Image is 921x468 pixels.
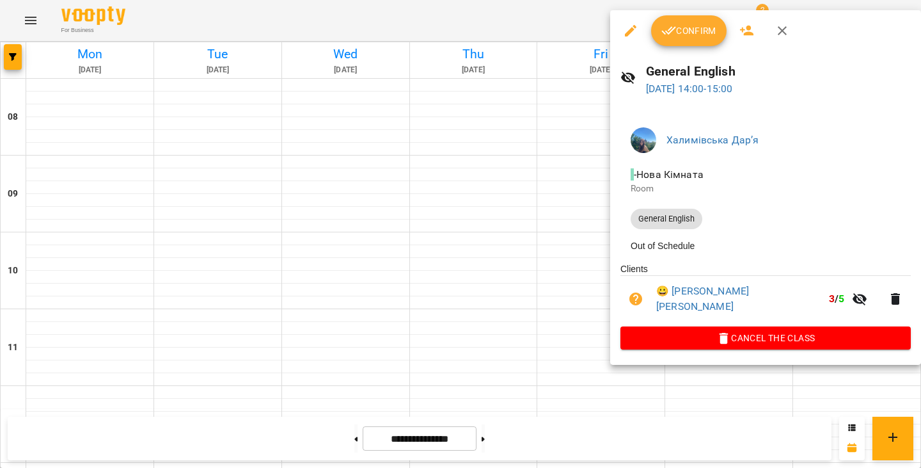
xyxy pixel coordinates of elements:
[656,284,824,314] a: 😀 [PERSON_NAME] [PERSON_NAME]
[829,293,835,305] span: 3
[631,127,656,153] img: a7d4f18d439b15bc62280586adbb99de.jpg
[631,330,901,346] span: Cancel the class
[829,293,844,305] b: /
[620,327,911,350] button: Cancel the class
[651,15,727,46] button: Confirm
[631,213,702,225] span: General English
[620,262,911,327] ul: Clients
[631,168,706,181] span: - Нова Кімната
[838,293,844,305] span: 5
[620,234,911,257] li: Out of Schedule
[646,61,911,81] h6: General English
[631,182,901,195] p: Room
[620,284,651,314] button: Unpaid. Bill the attendance?
[646,83,733,95] a: [DATE] 14:00-15:00
[666,134,759,146] a: Халимівська Дарʼя
[661,23,716,38] span: Confirm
